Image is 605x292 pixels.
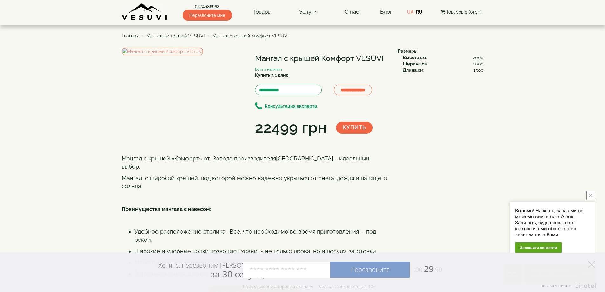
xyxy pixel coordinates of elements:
[183,3,232,10] a: 0674586963
[473,54,484,61] span: 2000
[122,206,211,212] span: Преимущества мангала с навесом:
[122,48,203,55] img: Мангал с крышей Комфорт VESUVI
[293,5,323,19] a: Услуги
[338,5,365,19] a: О нас
[255,72,288,78] label: Купить в 1 клик
[122,3,168,21] img: Завод VESUVI
[398,49,418,54] b: Размеры
[473,61,484,67] span: 1000
[403,68,423,73] b: Длина,см
[122,175,387,190] span: Мангал с широкой крышей, под которой можно надежно укрыться от снега, дождя и палящего солнца.
[380,9,392,15] a: Блог
[211,268,267,280] span: за 30 секунд?
[416,10,422,15] a: RU
[415,266,424,274] span: 00:
[515,208,590,238] div: Вітаємо! На жаль, зараз ми не можемо вийти на зв'язок. Залишіть, будь ласка, свої контакти, і ми ...
[403,61,484,67] div: :
[403,54,484,61] div: :
[255,117,326,139] div: 22499 грн
[134,228,376,243] span: Удобное расположение столика. Все, что необходимо во время приготовления - под рукой.
[212,33,288,38] span: Мангал с крышей Комфорт VESUVI
[247,5,278,19] a: Товары
[330,262,410,278] a: Перезвоните
[403,55,426,60] b: Высота,см
[122,155,276,162] span: Мангал с крышей «Комфорт» от Завода производителя
[434,266,442,274] span: :99
[439,9,483,16] button: Товаров 0 (0грн)
[403,61,427,66] b: Ширина,см
[586,191,595,200] button: close button
[542,284,571,288] span: Виртуальная АТС
[265,104,317,109] b: Консультация експерта
[146,33,205,38] a: Мангалы с крышей VESUVI
[446,10,481,15] span: Товаров 0 (0грн)
[255,54,388,63] h1: Мангал с крышей Комфорт VESUVI
[407,10,413,15] a: UA
[134,248,377,255] span: Широкие и удобные полки позволяют хранить не только дрова, но и посуду, заготовки.
[515,242,562,253] div: Залишити контакти
[158,261,267,279] div: Хотите, перезвоним [PERSON_NAME]
[183,10,232,21] span: Перезвоните мне
[403,67,484,73] div: :
[538,283,597,292] a: Виртуальная АТС
[336,122,373,134] button: Купить
[410,263,442,275] span: 29
[474,67,484,73] span: 1500
[243,284,375,289] div: Свободных операторов на линии: 5 Заказов звонков сегодня: 10+
[276,155,333,162] span: [GEOGRAPHIC_DATA]
[255,67,282,71] small: Есть в наличии
[122,33,138,38] a: Главная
